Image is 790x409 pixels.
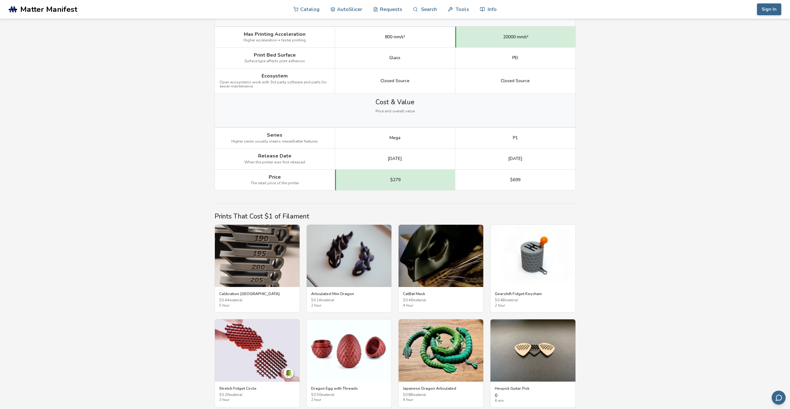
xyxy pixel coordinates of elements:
span: 2 hour [311,304,387,308]
a: Dragon Egg with ThreadsDragon Egg with Threads$0.50material2 hour [306,319,392,408]
h3: Hexpick Guitar Pick [495,386,571,391]
h3: Dragon Egg with Threads [311,386,387,391]
a: Stretch Fidget CircleStretch Fidget Circle$0.26material3 hour [215,319,300,408]
span: 4 hour [403,304,479,308]
img: Japanese Dragon Articulated [399,319,483,382]
h3: Gearshift Fidget Keychain [495,291,571,296]
span: The retail price of the printer [251,181,299,186]
span: $ 0.46 material [403,299,479,303]
span: Ecosystem [262,73,288,79]
img: Articulated Mini Dragon [307,225,391,287]
span: [DATE] [508,156,523,161]
span: Price [269,174,281,180]
span: PEI [512,55,518,60]
span: 3 hour [219,398,295,402]
div: 0 [495,393,571,403]
span: Closed Source [381,78,409,83]
span: Mega [390,135,400,140]
span: [DATE] [388,156,402,161]
a: Articulated Mini DragonArticulated Mini Dragon$0.14material2 hour [306,224,392,313]
span: $ 0.88 material [403,393,479,397]
img: Gearshift Fidget Keychain [490,225,575,287]
a: CatBat MaskCatBat Mask$0.46material4 hour [398,224,484,313]
span: P1 [513,135,518,140]
span: $ 0.14 material [311,299,387,303]
span: Surface type affects print adhesion [244,59,305,63]
span: $ 0.44 material [219,299,295,303]
a: Hexpick Guitar PickHexpick Guitar Pick06 min [490,319,575,408]
img: Dragon Egg with Threads [307,319,391,382]
span: 4 hour [403,398,479,402]
span: $ 0.48 material [495,299,571,303]
span: Max Printing Acceleration [244,31,305,37]
span: 6 min [495,399,571,403]
span: Cost & Value [376,98,414,106]
button: Send feedback via email [772,391,786,405]
span: Release Date [258,153,291,159]
span: Series [267,132,282,138]
h3: Stretch Fidget Circle [219,386,295,391]
h3: Calibration [GEOGRAPHIC_DATA] [219,291,295,296]
span: 2 hour [495,304,571,308]
span: Glass [389,55,400,60]
span: Price and overall value [376,109,415,114]
span: 20000 mm/s² [503,35,528,40]
a: Gearshift Fidget KeychainGearshift Fidget Keychain$0.48material2 hour [490,224,575,313]
span: $ 0.50 material [311,393,387,397]
span: Closed Source [501,78,530,83]
h3: Articulated Mini Dragon [311,291,387,296]
h3: CatBat Mask [403,291,479,296]
span: $699 [510,177,520,182]
img: Hexpick Guitar Pick [490,319,575,382]
button: Sign In [757,3,781,15]
span: Open ecosystems work with 3rd party software and parts for easier maintenance [220,80,330,89]
span: 5 hour [219,304,295,308]
span: $ 0.26 material [219,393,295,397]
img: CatBat Mask [399,225,483,287]
h3: Japanese Dragon Articulated [403,386,479,391]
img: Calibration Temp Tower [215,225,300,287]
span: Higher series usually means newer/better features [231,139,318,144]
a: Japanese Dragon ArticulatedJapanese Dragon Articulated$0.88material4 hour [398,319,484,408]
span: Print Bed Surface [254,52,296,58]
h2: Prints That Cost $1 of Filament [215,213,576,220]
span: 800 mm/s² [385,35,405,40]
span: Higher acceleration = faster printing [244,38,306,43]
span: Matter Manifest [20,5,77,14]
span: $279 [390,177,400,182]
a: Calibration Temp TowerCalibration [GEOGRAPHIC_DATA]$0.44material5 hour [215,224,300,313]
img: Stretch Fidget Circle [215,319,300,382]
span: 2 hour [311,398,387,402]
span: When the printer was first released [244,160,305,165]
